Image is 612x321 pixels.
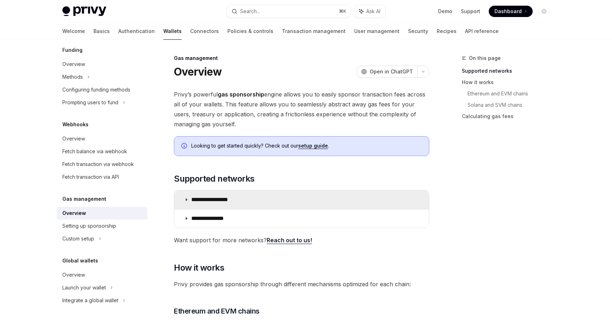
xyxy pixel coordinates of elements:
div: Fetch transaction via API [62,173,119,181]
a: Transaction management [282,23,346,40]
a: Wallets [163,23,182,40]
a: How it works [462,77,555,88]
div: Overview [62,60,85,68]
h5: Global wallets [62,256,98,265]
a: User management [354,23,399,40]
div: Gas management [174,55,429,62]
button: Open in ChatGPT [357,66,417,78]
span: Supported networks [174,173,254,184]
span: Ask AI [366,8,380,15]
h5: Webhooks [62,120,89,129]
div: Fetch transaction via webhook [62,160,134,168]
div: Overview [62,209,86,217]
a: Supported networks [462,65,555,77]
a: Fetch balance via webhook [57,145,147,158]
a: API reference [465,23,499,40]
button: Ask AI [354,5,385,18]
a: Demo [438,8,452,15]
span: Ethereum and EVM chains [174,306,260,316]
a: Authentication [118,23,155,40]
a: Fetch transaction via webhook [57,158,147,171]
span: Looking to get started quickly? Check out our . [191,142,422,149]
a: Overview [57,58,147,71]
span: ⌘ K [339,9,346,14]
a: Overview [57,132,147,145]
div: Fetch balance via webhook [62,147,127,156]
a: Welcome [62,23,85,40]
a: Connectors [190,23,219,40]
span: On this page [469,54,501,62]
strong: gas sponsorship [218,91,264,98]
div: Overview [62,134,85,143]
span: Dashboard [494,8,522,15]
a: Configuring funding methods [57,83,147,96]
div: Prompting users to fund [62,98,118,107]
a: Overview [57,207,147,220]
h1: Overview [174,65,222,78]
button: Search...⌘K [227,5,351,18]
span: Privy’s powerful engine allows you to easily sponsor transaction fees across all of your wallets.... [174,89,429,129]
a: Basics [93,23,110,40]
a: Fetch transaction via API [57,171,147,183]
div: Integrate a global wallet [62,296,118,305]
div: Search... [240,7,260,16]
div: Overview [62,271,85,279]
span: Open in ChatGPT [370,68,413,75]
a: Setting up sponsorship [57,220,147,232]
div: Launch your wallet [62,283,106,292]
span: Privy provides gas sponsorship through different mechanisms optimized for each chain: [174,279,429,289]
a: Ethereum and EVM chains [467,88,555,99]
span: Want support for more networks? [174,235,429,245]
div: Methods [62,73,83,81]
a: Policies & controls [227,23,273,40]
img: light logo [62,6,106,16]
h5: Gas management [62,195,106,203]
a: Support [461,8,480,15]
div: Setting up sponsorship [62,222,116,230]
a: Solana and SVM chains [467,99,555,111]
div: Configuring funding methods [62,85,130,94]
a: Reach out to us! [267,237,312,244]
div: Custom setup [62,234,94,243]
a: Dashboard [489,6,533,17]
a: Security [408,23,428,40]
svg: Info [181,143,188,150]
a: Overview [57,269,147,281]
a: setup guide [298,143,328,149]
span: How it works [174,262,224,273]
a: Recipes [437,23,457,40]
button: Toggle dark mode [538,6,550,17]
a: Calculating gas fees [462,111,555,122]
